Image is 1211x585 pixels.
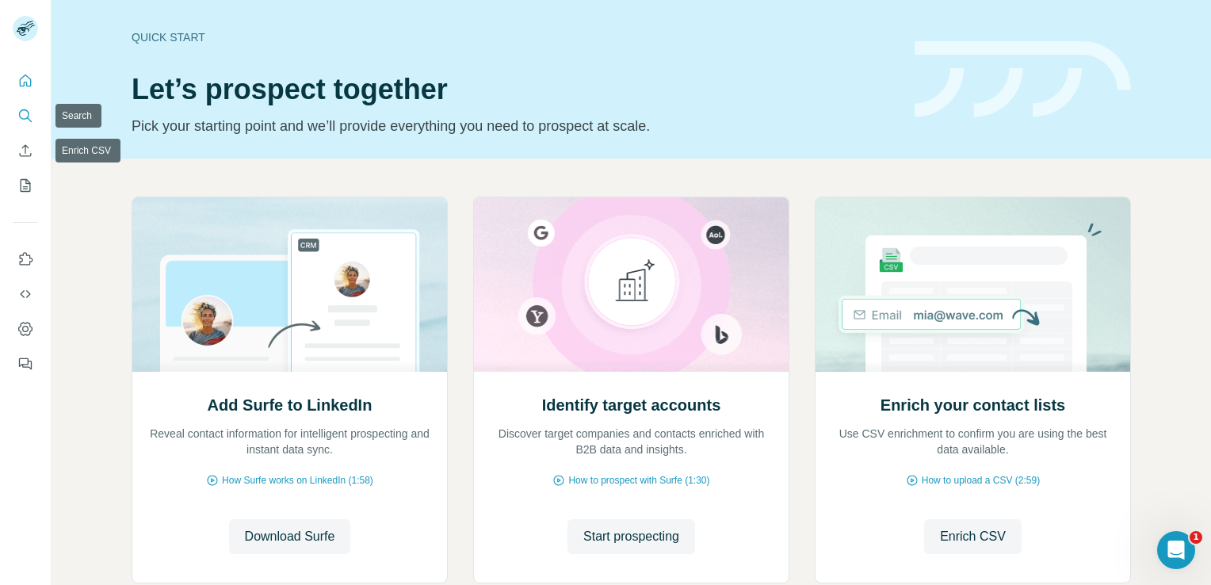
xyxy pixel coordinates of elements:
[13,245,38,273] button: Use Surfe on LinkedIn
[924,519,1022,554] button: Enrich CSV
[13,171,38,200] button: My lists
[490,426,773,457] p: Discover target companies and contacts enriched with B2B data and insights.
[13,280,38,308] button: Use Surfe API
[13,101,38,130] button: Search
[132,197,448,372] img: Add Surfe to LinkedIn
[922,473,1040,487] span: How to upload a CSV (2:59)
[148,426,431,457] p: Reveal contact information for intelligent prospecting and instant data sync.
[222,473,373,487] span: How Surfe works on LinkedIn (1:58)
[229,519,351,554] button: Download Surfe
[132,29,896,45] div: Quick start
[13,315,38,343] button: Dashboard
[940,527,1006,546] span: Enrich CSV
[13,350,38,378] button: Feedback
[1190,531,1202,544] span: 1
[831,426,1114,457] p: Use CSV enrichment to confirm you are using the best data available.
[881,394,1065,416] h2: Enrich your contact lists
[542,394,721,416] h2: Identify target accounts
[132,115,896,137] p: Pick your starting point and we’ll provide everything you need to prospect at scale.
[245,527,335,546] span: Download Surfe
[132,74,896,105] h1: Let’s prospect together
[583,527,679,546] span: Start prospecting
[567,519,695,554] button: Start prospecting
[815,197,1131,372] img: Enrich your contact lists
[1157,531,1195,569] iframe: Intercom live chat
[915,41,1131,118] img: banner
[568,473,709,487] span: How to prospect with Surfe (1:30)
[473,197,789,372] img: Identify target accounts
[13,67,38,95] button: Quick start
[208,394,372,416] h2: Add Surfe to LinkedIn
[13,136,38,165] button: Enrich CSV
